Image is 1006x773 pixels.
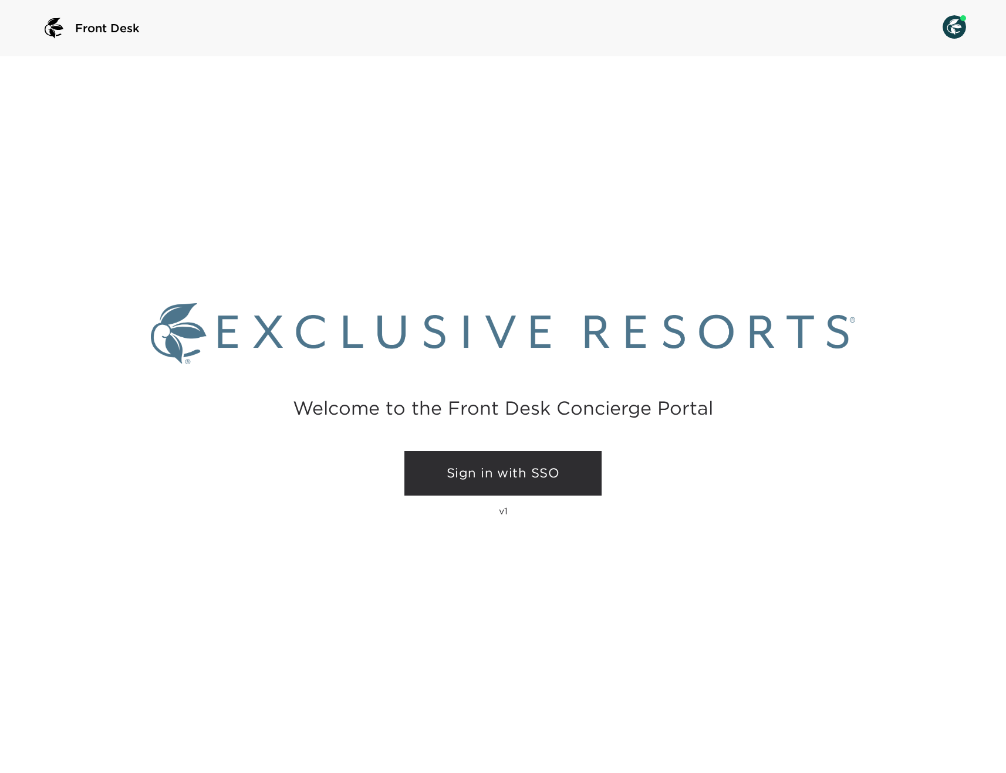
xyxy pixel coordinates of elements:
a: Sign in with SSO [404,451,602,496]
img: User [943,15,966,39]
h2: Welcome to the Front Desk Concierge Portal [293,399,713,417]
span: Front Desk [75,20,140,36]
p: v1 [499,505,508,517]
img: Exclusive Resorts logo [151,303,855,364]
img: logo [40,14,68,42]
